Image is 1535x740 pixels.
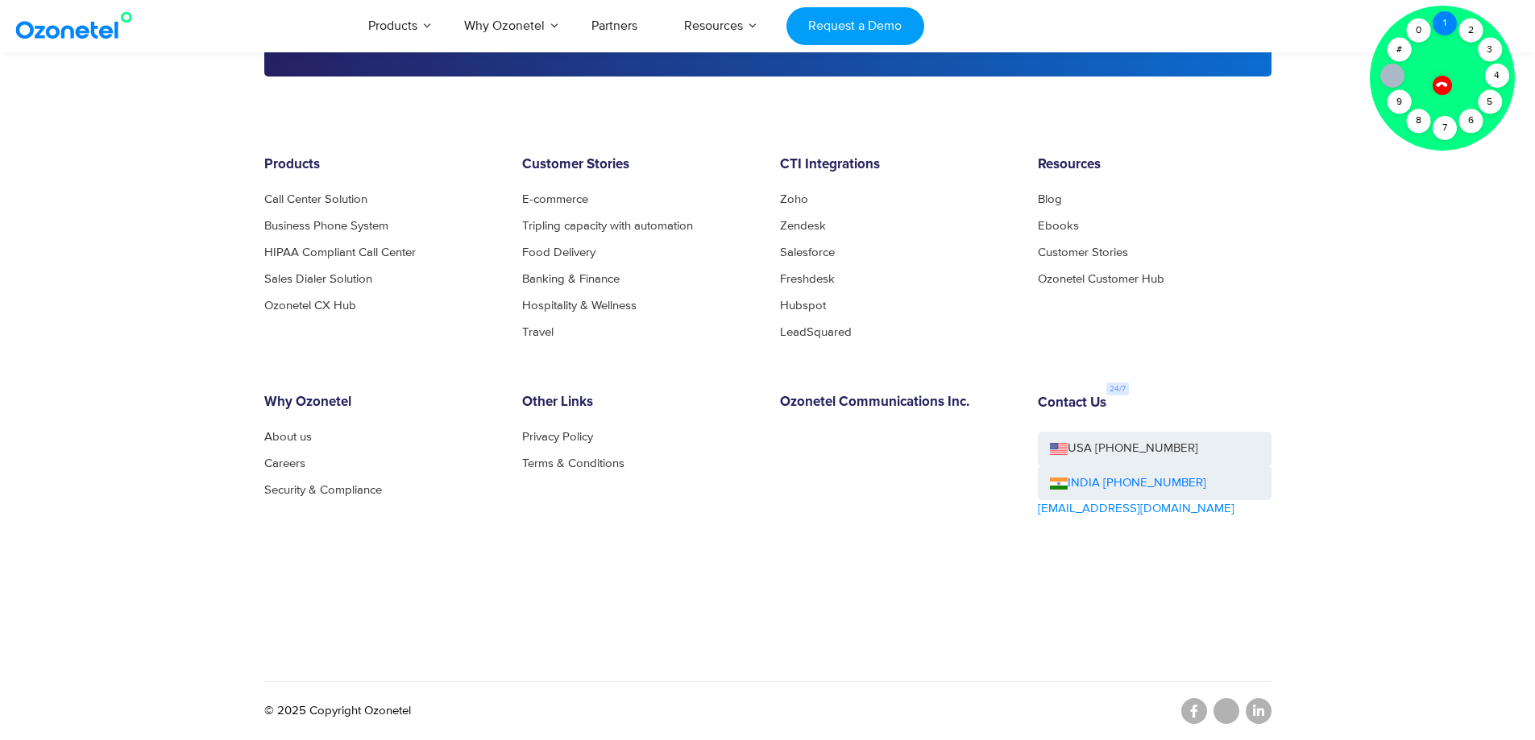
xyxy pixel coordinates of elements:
[522,395,756,411] h6: Other Links
[1406,109,1430,133] div: 8
[1050,477,1068,490] img: ind-flag.png
[522,457,624,469] a: Terms & Conditions
[522,431,593,443] a: Privacy Policy
[780,300,826,312] a: Hubspot
[522,273,620,285] a: Banking & Finance
[780,395,1014,411] h6: Ozonetel Communications Inc.
[780,246,835,258] a: Salesforce
[1478,38,1502,62] div: 3
[522,220,693,232] a: Tripling capacity with automation
[264,484,382,496] a: Security & Compliance
[780,273,835,285] a: Freshdesk
[264,431,312,443] a: About us
[1050,443,1068,455] img: us-flag.png
[522,326,554,338] a: Travel
[1387,38,1411,62] div: #
[264,220,388,232] a: Business Phone System
[264,246,416,258] a: HIPAA Compliant Call Center
[1387,90,1411,114] div: 9
[1038,395,1106,411] h6: Contact Us
[1038,432,1272,466] a: USA [PHONE_NUMBER]
[780,157,1014,173] h6: CTI Integrations
[780,193,808,205] a: Zoho
[1433,116,1457,140] div: 7
[1433,11,1457,35] div: 1
[522,193,588,205] a: E-commerce
[1458,109,1483,133] div: 6
[522,246,595,258] a: Food Delivery
[264,395,498,411] h6: Why Ozonetel
[1406,19,1430,43] div: 0
[1038,273,1164,285] a: Ozonetel Customer Hub
[780,220,826,232] a: Zendesk
[1038,246,1128,258] a: Customer Stories
[786,7,924,45] a: Request a Demo
[1038,500,1234,519] a: [EMAIL_ADDRESS][DOMAIN_NAME]
[1458,19,1483,43] div: 2
[1478,90,1502,114] div: 5
[264,702,411,721] p: © 2025 Copyright Ozonetel
[522,300,637,312] a: Hospitality & Wellness
[780,326,852,338] a: LeadSquared
[264,193,367,205] a: Call Center Solution
[522,157,756,173] h6: Customer Stories
[264,273,372,285] a: Sales Dialer Solution
[1050,474,1206,493] a: INDIA [PHONE_NUMBER]
[264,157,498,173] h6: Products
[1038,220,1079,232] a: Ebooks
[1038,193,1062,205] a: Blog
[1038,157,1272,173] h6: Resources
[1485,64,1509,88] div: 4
[264,300,356,312] a: Ozonetel CX Hub
[264,457,305,469] a: Careers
